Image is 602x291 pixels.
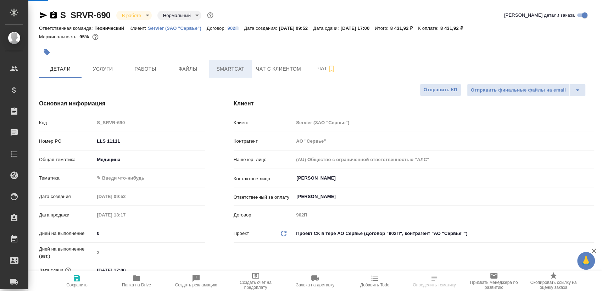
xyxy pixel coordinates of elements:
span: Чат [310,64,344,73]
button: Отправить финальные файлы на email [467,84,570,97]
h4: Основная информация [39,99,205,108]
div: split button [467,84,586,97]
p: 8 431,92 ₽ [390,26,418,31]
p: Итого: [375,26,390,31]
div: ✎ Введи что-нибудь [97,175,196,182]
span: Чат с клиентом [256,65,301,73]
button: Open [590,196,592,197]
p: Наше юр. лицо [234,156,294,163]
span: Детали [43,65,77,73]
input: Пустое поле [294,154,594,165]
input: ✎ Введи что-нибудь [94,228,205,238]
div: В работе [116,11,152,20]
span: Отправить КП [424,86,457,94]
p: Дата продажи [39,212,94,219]
button: Доп статусы указывают на важность/срочность заказа [206,11,215,20]
p: Ответственный за оплату [234,194,294,201]
button: Отправить КП [420,84,461,96]
p: Тематика [39,175,94,182]
p: Номер PO [39,138,94,145]
span: Файлы [171,65,205,73]
input: Пустое поле [294,136,594,146]
p: 95% [79,34,90,39]
span: [PERSON_NAME] детали заказа [504,12,575,19]
input: ✎ Введи что-нибудь [94,265,156,275]
button: 327.75 RUB; [91,32,100,42]
div: ✎ Введи что-нибудь [94,172,205,184]
span: Папка на Drive [122,282,151,287]
button: Создать счет на предоплату [226,271,285,291]
div: Медицина [94,154,205,166]
button: Папка на Drive [107,271,166,291]
button: Если добавить услуги и заполнить их объемом, то дата рассчитается автоматически [63,266,73,275]
button: Сохранить [47,271,107,291]
button: Open [590,177,592,179]
input: Пустое поле [94,191,156,202]
span: Smartcat [213,65,247,73]
input: Пустое поле [94,247,205,258]
button: Добавить Todo [345,271,405,291]
p: 902П [227,26,244,31]
span: Создать счет на предоплату [230,280,281,290]
span: Добавить Todo [360,282,389,287]
p: Договор [234,212,294,219]
span: Отправить финальные файлы на email [471,86,566,94]
div: Проект СК в тере АО Сервье (Договор "902П", контрагент "АО "Сервье"") [294,227,594,240]
button: Скопировать ссылку для ЯМессенджера [39,11,48,20]
button: Создать рекламацию [166,271,226,291]
p: Дата создания [39,193,94,200]
input: ✎ Введи что-нибудь [94,136,205,146]
span: Определить тематику [413,282,456,287]
p: Клиент: [129,26,148,31]
p: Проект [234,230,249,237]
p: Ответственная команда: [39,26,95,31]
h4: Клиент [234,99,594,108]
input: Пустое поле [94,210,156,220]
span: 🙏 [580,253,592,268]
input: Пустое поле [294,117,594,128]
button: 🙏 [577,252,595,270]
span: Заявка на доставку [296,282,334,287]
p: Дней на выполнение (авт.) [39,246,94,260]
input: Пустое поле [94,117,205,128]
p: Клиент [234,119,294,126]
a: Servier (ЗАО "Сервье") [148,25,207,31]
p: 8 431,92 ₽ [440,26,468,31]
p: Дата создания: [244,26,279,31]
p: Дата сдачи: [313,26,340,31]
p: Servier (ЗАО "Сервье") [148,26,207,31]
button: В работе [120,12,143,18]
span: Скопировать ссылку на оценку заказа [528,280,579,290]
a: S_SRVR-690 [60,10,111,20]
p: Общая тематика [39,156,94,163]
button: Добавить тэг [39,44,55,60]
span: Услуги [86,65,120,73]
p: Код [39,119,94,126]
button: Скопировать ссылку на оценку заказа [524,271,583,291]
a: 902П [227,25,244,31]
p: Технический [95,26,129,31]
p: Дней на выполнение [39,230,94,237]
span: Работы [128,65,162,73]
div: В работе [157,11,201,20]
p: Контактное лицо [234,175,294,182]
p: Контрагент [234,138,294,145]
p: [DATE] 17:00 [341,26,375,31]
button: Призвать менеджера по развитию [464,271,524,291]
p: Дата сдачи [39,267,63,274]
p: Договор: [207,26,228,31]
button: Нормальный [161,12,193,18]
button: Определить тематику [405,271,464,291]
p: Маржинальность: [39,34,79,39]
span: Призвать менеджера по развитию [468,280,519,290]
button: Скопировать ссылку [49,11,58,20]
svg: Подписаться [327,65,336,73]
input: Пустое поле [294,210,594,220]
span: Создать рекламацию [175,282,217,287]
p: К оплате: [418,26,440,31]
p: [DATE] 09:52 [279,26,313,31]
span: Сохранить [66,282,88,287]
button: Заявка на доставку [285,271,345,291]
